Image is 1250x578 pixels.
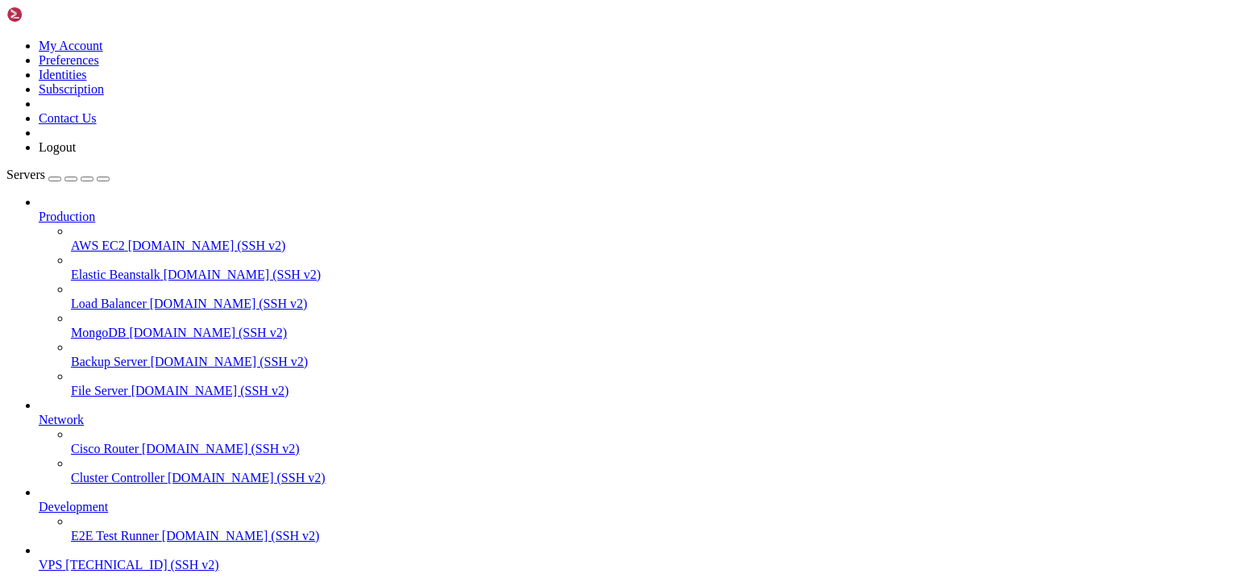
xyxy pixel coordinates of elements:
[39,485,1244,543] li: Development
[6,442,1040,456] x-row: joal
[71,369,1244,398] li: File Server [DOMAIN_NAME] (SSH v2)
[71,456,1244,485] li: Cluster Controller [DOMAIN_NAME] (SSH v2)
[71,529,1244,543] a: E2E Test Runner [DOMAIN_NAME] (SSH v2)
[39,39,103,52] a: My Account
[71,442,1244,456] a: Cisco Router [DOMAIN_NAME] (SSH v2)
[6,181,1040,195] x-row: Created
[131,384,289,397] span: [DOMAIN_NAME] (SSH v2)
[71,282,1244,311] li: Load Balancer [DOMAIN_NAME] (SSH v2)
[6,65,787,78] span: 86a722666517 sitebrasserie "/docker-entrypoint.…" [DATE] Exited (0) [DATE]
[71,311,1244,340] li: MongoDB [DOMAIN_NAME] (SSH v2)
[6,340,1040,355] x-row: al_archimedes
[6,50,1040,64] x-row: _chaum
[150,297,308,310] span: [DOMAIN_NAME] (SSH v2)
[6,152,1040,166] x-row: quirky_
[71,224,1244,253] li: AWS EC2 [DOMAIN_NAME] (SSH v2)
[129,326,287,339] span: [DOMAIN_NAME] (SSH v2)
[39,558,1244,572] a: VPS [TECHNICAL_ID] (SSH v2)
[6,210,1040,224] x-row: pensive
[6,181,619,194] span: 6d78e7811e8f sitebrasserie:latest "/docker-entrypoint.…" [DATE]
[71,442,139,455] span: Cisco Router
[6,224,1040,239] x-row: _lovelace
[6,168,110,181] a: Servers
[71,514,1244,543] li: E2E Test Runner [DOMAIN_NAME] (SSH v2)
[39,398,1244,485] li: Network
[71,471,1244,485] a: Cluster Controller [DOMAIN_NAME] (SSH v2)
[65,558,218,572] span: [TECHNICAL_ID] (SSH v2)
[39,500,1244,514] a: Development
[71,427,1244,456] li: Cisco Router [DOMAIN_NAME] (SSH v2)
[71,384,1244,398] a: File Server [DOMAIN_NAME] (SSH v2)
[39,195,1244,398] li: Production
[71,355,147,368] span: Backup Server
[71,297,147,310] span: Load Balancer
[6,7,606,20] span: 1fefed8a6e34 [DOMAIN_NAME][URL] "/docker-entrypoint.…" [DATE] Exited (0) [DATE]
[39,543,1244,572] li: VPS [TECHNICAL_ID] (SSH v2)
[6,326,1040,340] x-row: practic
[6,282,1040,297] x-row: apitsa
[6,456,1040,471] x-row: [root@vps2929992 [PERSON_NAME]]# [PERSON_NAME]
[71,471,164,484] span: Cluster Controller
[71,239,1244,253] a: AWS EC2 [DOMAIN_NAME] (SSH v2)
[6,168,45,181] span: Servers
[128,239,286,252] span: [DOMAIN_NAME] (SSH v2)
[71,384,128,397] span: File Server
[39,558,62,572] span: VPS
[39,500,108,514] span: Development
[162,529,320,543] span: [DOMAIN_NAME] (SSH v2)
[164,268,322,281] span: [DOMAIN_NAME] (SSH v2)
[168,471,326,484] span: [DOMAIN_NAME] (SSH v2)
[71,355,1244,369] a: Backup Server [DOMAIN_NAME] (SSH v2)
[6,123,787,136] span: 5cdce3c7d7ce sitebrasserie:latest "/docker-entrypoint.…" [DATE] Exited (0) [DATE]
[258,456,264,471] div: (37, 31)
[6,297,722,310] span: 2a4e27e55942 sitebrasserie "/docker-entrypoint.…" [DATE] Created
[39,53,99,67] a: Preferences
[71,340,1244,369] li: Backup Server [DOMAIN_NAME] (SSH v2)
[142,442,300,455] span: [DOMAIN_NAME] (SSH v2)
[6,414,1096,426] span: be9c27da43ec [PERSON_NAME]/[PERSON_NAME]:latest "java -jar /[PERSON_NAME]/[PERSON_NAME]…" [DATE] ...
[39,413,84,426] span: Network
[71,239,125,252] span: AWS EC2
[6,384,1040,398] x-row: strange
[39,210,1244,224] a: Production
[6,239,1040,253] x-row: 34ffad7234c8 sitebrasserie
[6,356,619,368] span: 3aae6bbf7426 sitebrasserie "/docker-entrypoint.…" [DATE]
[39,140,76,154] a: Logout
[151,355,309,368] span: [DOMAIN_NAME] (SSH v2)
[39,68,87,81] a: Identities
[71,326,126,339] span: MongoDB
[187,239,490,252] span: "/docker-entrypoint.…" [DATE] Created
[6,35,1040,50] x-row: hopeful
[6,427,1040,442] x-row: 0->5000/tcp, [::]:5000->5000/tcp
[39,111,97,125] a: Contact Us
[6,94,1040,108] x-row: vibrant
[71,326,1244,340] a: MongoDB [DOMAIN_NAME] (SSH v2)
[6,355,1040,369] x-row: Created
[71,268,1244,282] a: Elastic Beanstalk [DOMAIN_NAME] (SSH v2)
[71,253,1244,282] li: Elastic Beanstalk [DOMAIN_NAME] (SSH v2)
[6,268,1040,282] x-row: brave_k
[6,6,99,23] img: Shellngn
[71,297,1244,311] a: Load Balancer [DOMAIN_NAME] (SSH v2)
[39,82,104,96] a: Subscription
[71,529,159,543] span: E2E Test Runner
[6,398,1040,413] x-row: _johnson
[6,108,1040,123] x-row: _einstein
[39,413,1244,427] a: Network
[71,268,160,281] span: Elastic Beanstalk
[39,210,95,223] span: Production
[6,166,1040,181] x-row: [PERSON_NAME]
